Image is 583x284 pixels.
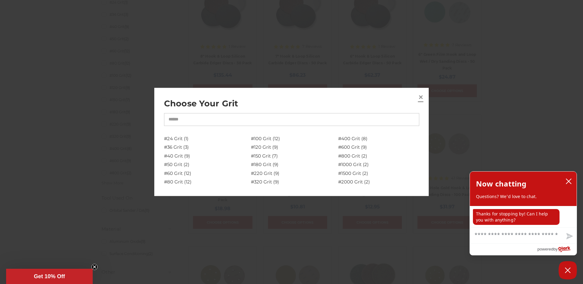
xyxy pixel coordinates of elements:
a: #120 Grit (9) [251,143,332,152]
h2: Now chatting [476,178,526,190]
span: powered [537,245,553,253]
a: #400 Grit (8) [338,134,419,143]
span: by [553,245,558,253]
a: Close [416,92,426,102]
button: Close Chatbox [559,261,577,279]
button: Send message [561,229,577,243]
a: #180 Grit (9) [251,161,332,169]
div: chat [470,206,577,227]
a: #80 Grit (12) [164,178,245,187]
a: #1500 Grit (2) [338,169,419,178]
a: #1000 Grit (2) [338,161,419,169]
a: #320 Grit (9) [251,178,332,187]
button: close chatbox [564,177,574,186]
a: #220 Grit (9) [251,169,332,178]
a: #60 Grit (12) [164,169,245,178]
button: Close teaser [91,264,98,270]
p: Questions? We'd love to chat. [476,193,570,200]
span: × [418,91,424,103]
a: #600 Grit (9) [338,143,419,152]
a: #2000 Grit (2) [338,178,419,187]
p: Thanks for stopping by! Can I help you with anything? [473,209,560,225]
a: Powered by Olark [537,244,577,255]
a: #50 Grit (2) [164,161,245,169]
div: olark chatbox [470,171,577,255]
a: #40 Grit (9) [164,152,245,161]
a: #800 Grit (2) [338,152,419,161]
a: #150 Grit (7) [251,152,332,161]
div: Get 10% OffClose teaser [6,269,93,284]
span: Get 10% Off [34,273,65,279]
h1: Choose Your Grit [164,98,419,110]
a: #100 Grit (12) [251,134,332,143]
a: #36 Grit (3) [164,143,245,152]
a: #24 Grit (1) [164,134,245,143]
